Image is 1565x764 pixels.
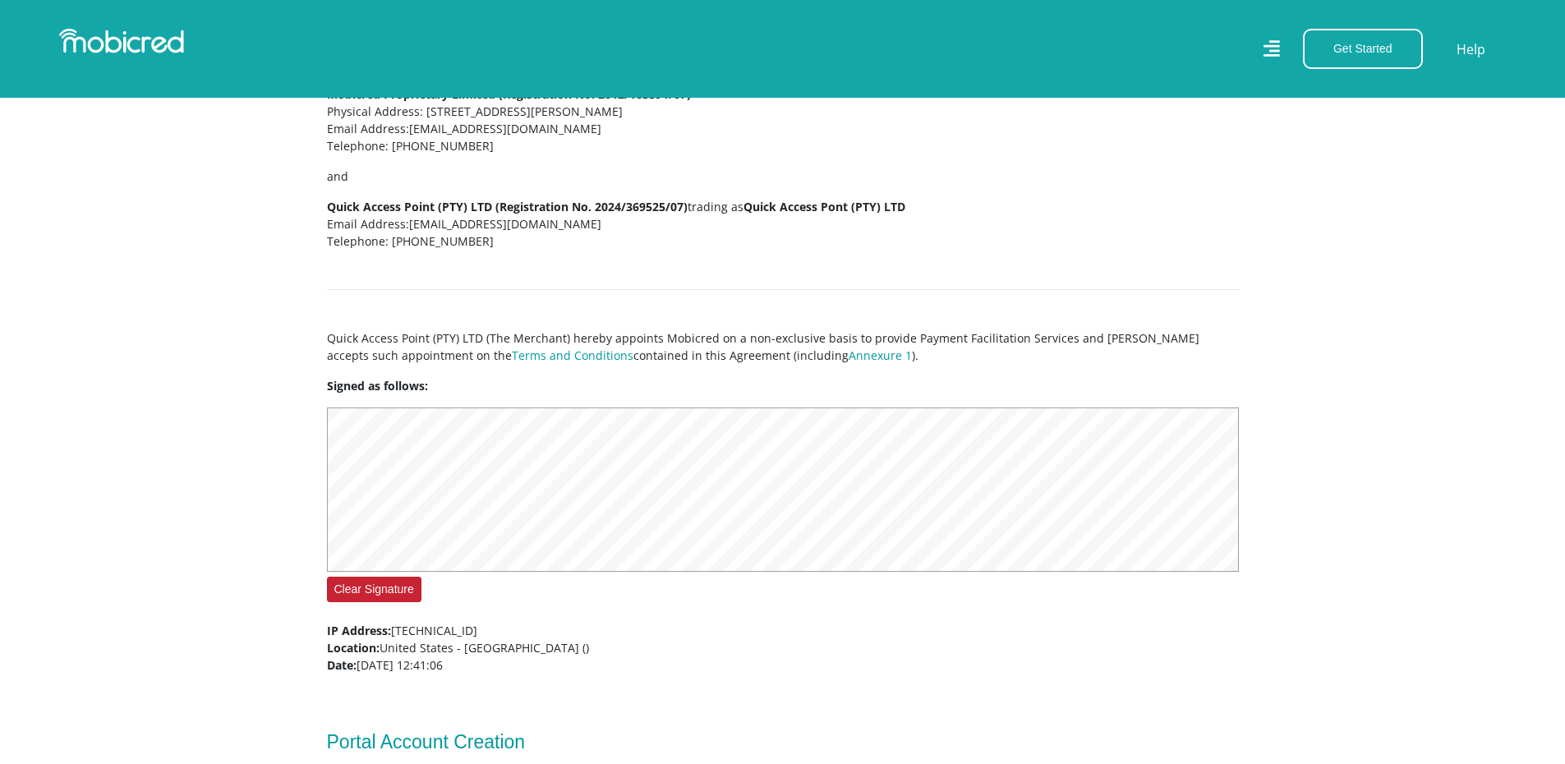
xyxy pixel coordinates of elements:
strong: Date: [327,657,357,673]
strong: IP Address: [327,623,391,638]
div: Portal Account Creation [327,728,526,757]
p: and [327,168,1239,185]
a: Terms and Conditions [512,347,633,363]
a: Annexure 1 [849,347,912,363]
button: Clear Signature [327,577,421,602]
a: Help [1456,39,1486,60]
strong: Quick Access Pont (PTY) LTD [743,199,905,214]
strong: Quick Access Point (PTY) LTD (Registration No. 2024/369525/07) [327,199,688,214]
p: Quick Access Point (PTY) LTD (The Merchant) hereby appoints Mobicred on a non-exclusive basis to ... [327,329,1239,364]
strong: Signed as follows: [327,378,428,394]
button: Get Started [1303,29,1423,69]
img: Mobicred [59,29,184,53]
p: [TECHNICAL_ID] United States - [GEOGRAPHIC_DATA] () [DATE] 12:41:06 [327,622,1239,674]
strong: Mobicred Proprietary Limited (Registration No. 2012/163391/07) [327,86,691,102]
strong: Location: [327,640,380,656]
p: trading as Email Address: [EMAIL_ADDRESS][DOMAIN_NAME] Telephone: [PHONE_NUMBER] [327,198,1239,250]
p: Physical Address: [STREET_ADDRESS][PERSON_NAME] Email Address: [EMAIL_ADDRESS][DOMAIN_NAME] Telep... [327,85,1239,154]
